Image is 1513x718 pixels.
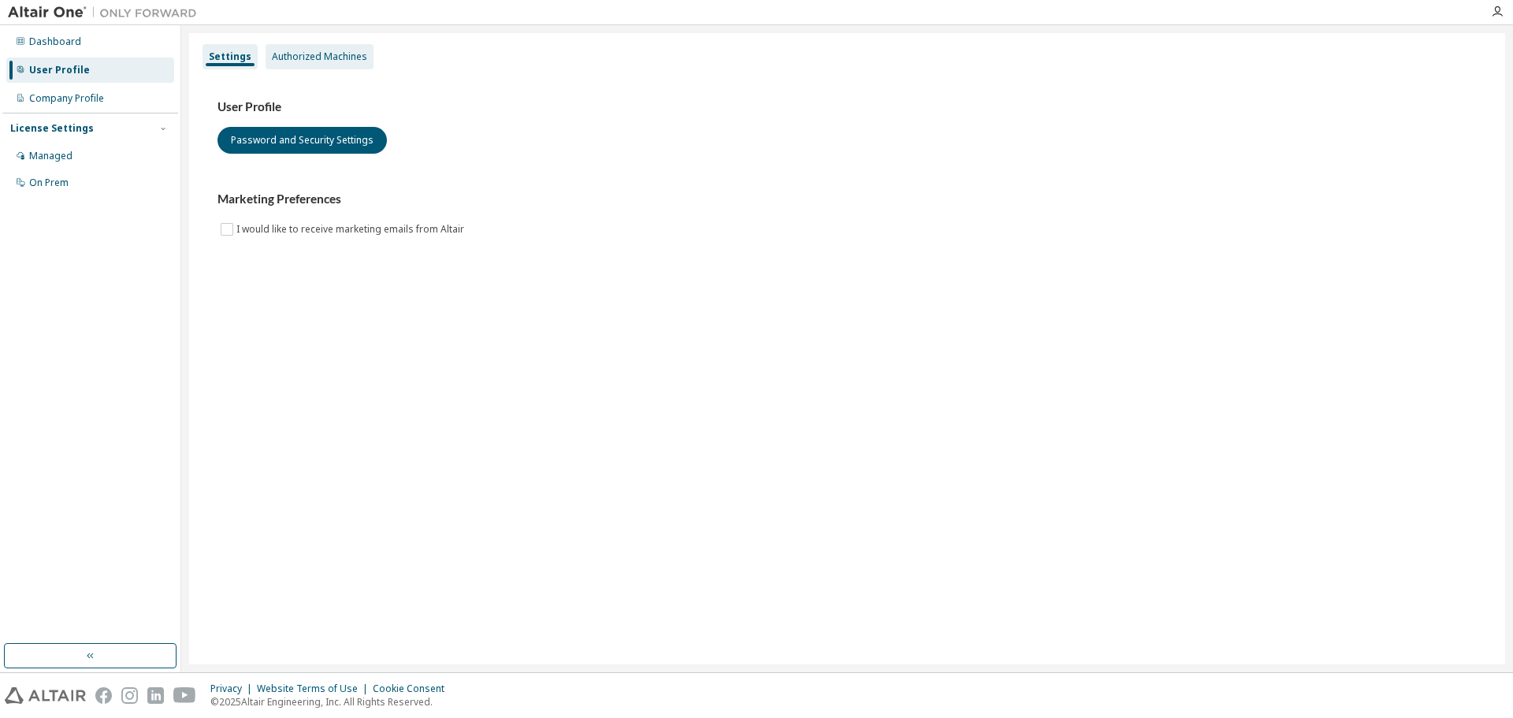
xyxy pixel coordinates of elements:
img: facebook.svg [95,687,112,704]
img: linkedin.svg [147,687,164,704]
div: User Profile [29,64,90,76]
h3: User Profile [217,99,1477,115]
div: Privacy [210,683,257,695]
label: I would like to receive marketing emails from Altair [236,220,467,239]
p: © 2025 Altair Engineering, Inc. All Rights Reserved. [210,695,454,709]
button: Password and Security Settings [217,127,387,154]
div: Cookie Consent [373,683,454,695]
div: Managed [29,150,72,162]
h3: Marketing Preferences [217,192,1477,207]
img: youtube.svg [173,687,196,704]
div: License Settings [10,122,94,135]
img: altair_logo.svg [5,687,86,704]
div: Dashboard [29,35,81,48]
div: Website Terms of Use [257,683,373,695]
div: On Prem [29,177,69,189]
div: Authorized Machines [272,50,367,63]
img: Altair One [8,5,205,20]
div: Settings [209,50,251,63]
div: Company Profile [29,92,104,105]
img: instagram.svg [121,687,138,704]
